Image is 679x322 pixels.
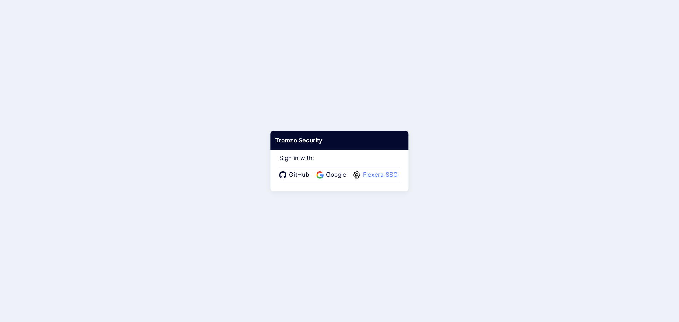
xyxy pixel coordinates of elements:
[270,131,408,150] div: Tromzo Security
[324,170,348,180] span: Google
[317,170,348,180] a: Google
[279,145,400,182] div: Sign in with:
[361,170,400,180] span: Flexera SSO
[279,170,312,180] a: GitHub
[287,170,312,180] span: GitHub
[353,170,400,180] a: Flexera SSO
